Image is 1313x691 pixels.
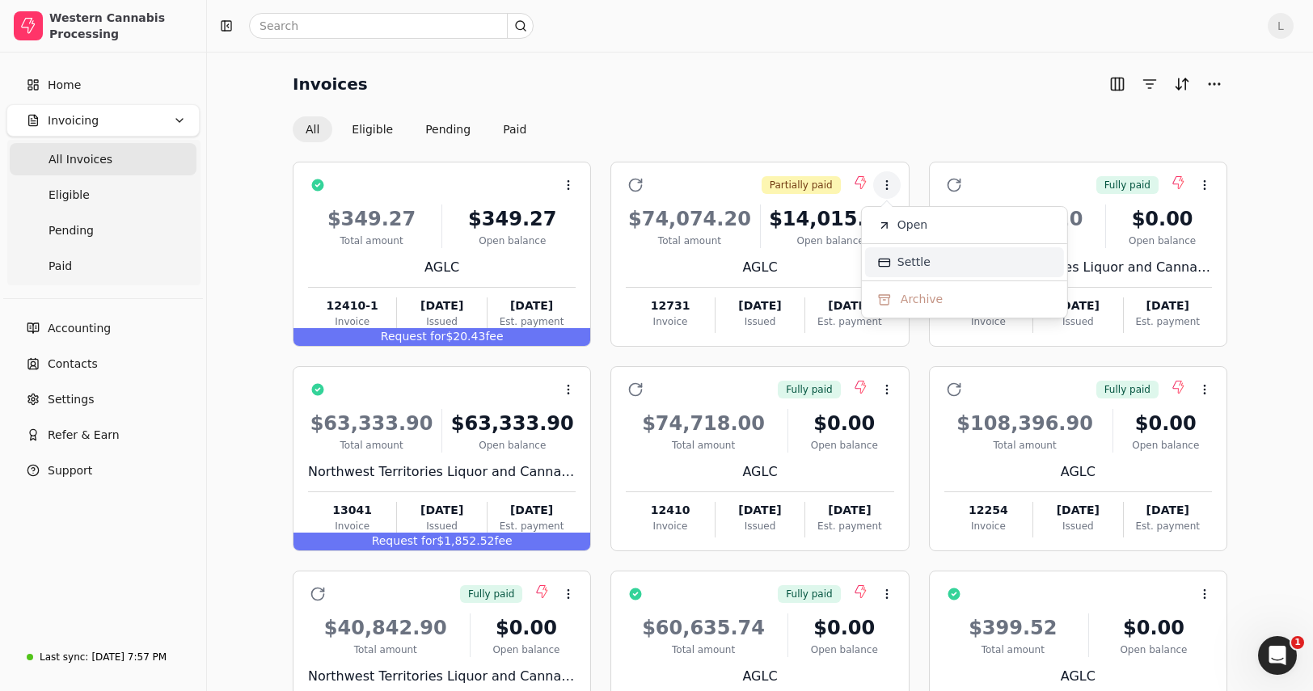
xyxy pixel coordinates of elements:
[488,297,576,314] div: [DATE]
[49,187,90,204] span: Eligible
[6,348,200,380] a: Contacts
[40,650,88,664] div: Last sync:
[339,116,406,142] button: Eligible
[1112,204,1212,234] div: $0.00
[944,613,1082,643] div: $399.52
[6,69,200,101] a: Home
[795,409,894,438] div: $0.00
[1120,438,1212,453] div: Open balance
[293,328,590,346] div: $20.43
[488,502,576,519] div: [DATE]
[308,667,576,686] div: Northwest Territories Liquor and Cannabis Commission
[1120,409,1212,438] div: $0.00
[308,613,463,643] div: $40,842.90
[10,214,196,246] a: Pending
[488,519,576,533] div: Est. payment
[944,314,1032,329] div: Invoice
[293,71,368,97] h2: Invoices
[488,314,576,329] div: Est. payment
[449,234,576,248] div: Open balance
[495,534,513,547] span: fee
[1258,636,1297,675] iframe: Intercom live chat
[449,409,576,438] div: $63,333.90
[397,297,486,314] div: [DATE]
[1096,613,1212,643] div: $0.00
[767,204,894,234] div: $14,015.77
[1033,314,1122,329] div: Issued
[716,314,804,329] div: Issued
[944,409,1106,438] div: $108,396.90
[308,234,435,248] div: Total amount
[308,258,576,277] div: AGLC
[716,519,804,533] div: Issued
[91,650,167,664] div: [DATE] 7:57 PM
[477,643,576,657] div: Open balance
[1201,71,1227,97] button: More
[944,667,1212,686] div: AGLC
[412,116,483,142] button: Pending
[626,519,714,533] div: Invoice
[944,502,1032,519] div: 12254
[468,587,514,601] span: Fully paid
[795,643,894,657] div: Open balance
[1096,643,1212,657] div: Open balance
[944,438,1106,453] div: Total amount
[48,77,81,94] span: Home
[805,297,893,314] div: [DATE]
[49,222,94,239] span: Pending
[1033,502,1122,519] div: [DATE]
[1112,234,1212,248] div: Open balance
[1124,519,1212,533] div: Est. payment
[626,234,753,248] div: Total amount
[48,112,99,129] span: Invoicing
[308,462,576,482] div: Northwest Territories Liquor and Cannabis Commission
[6,312,200,344] a: Accounting
[485,330,503,343] span: fee
[6,419,200,451] button: Refer & Earn
[10,250,196,282] a: Paid
[308,314,396,329] div: Invoice
[626,409,781,438] div: $74,718.00
[770,178,833,192] span: Partially paid
[805,314,893,329] div: Est. payment
[308,502,396,519] div: 13041
[1104,382,1150,397] span: Fully paid
[293,533,590,550] div: $1,852.52
[1268,13,1294,39] button: L
[1033,519,1122,533] div: Issued
[786,587,832,601] span: Fully paid
[249,13,534,39] input: Search
[626,667,893,686] div: AGLC
[626,258,893,277] div: AGLC
[767,234,894,248] div: Open balance
[48,356,98,373] span: Contacts
[293,116,332,142] button: All
[308,643,463,657] div: Total amount
[944,258,1212,277] div: Northwest Territories Liquor and Cannabis Commission
[49,151,112,168] span: All Invoices
[372,534,437,547] span: Request for
[786,382,832,397] span: Fully paid
[308,438,435,453] div: Total amount
[6,383,200,415] a: Settings
[626,297,714,314] div: 12731
[1124,297,1212,314] div: [DATE]
[944,204,1100,234] div: $64,871.10
[626,314,714,329] div: Invoice
[449,438,576,453] div: Open balance
[449,204,576,234] div: $349.27
[1291,636,1304,649] span: 1
[397,502,486,519] div: [DATE]
[626,613,781,643] div: $60,635.74
[308,204,435,234] div: $349.27
[6,454,200,487] button: Support
[48,427,120,444] span: Refer & Earn
[626,462,893,482] div: AGLC
[1124,502,1212,519] div: [DATE]
[10,143,196,175] a: All Invoices
[381,330,446,343] span: Request for
[626,502,714,519] div: 12410
[626,643,781,657] div: Total amount
[897,254,931,271] span: Settle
